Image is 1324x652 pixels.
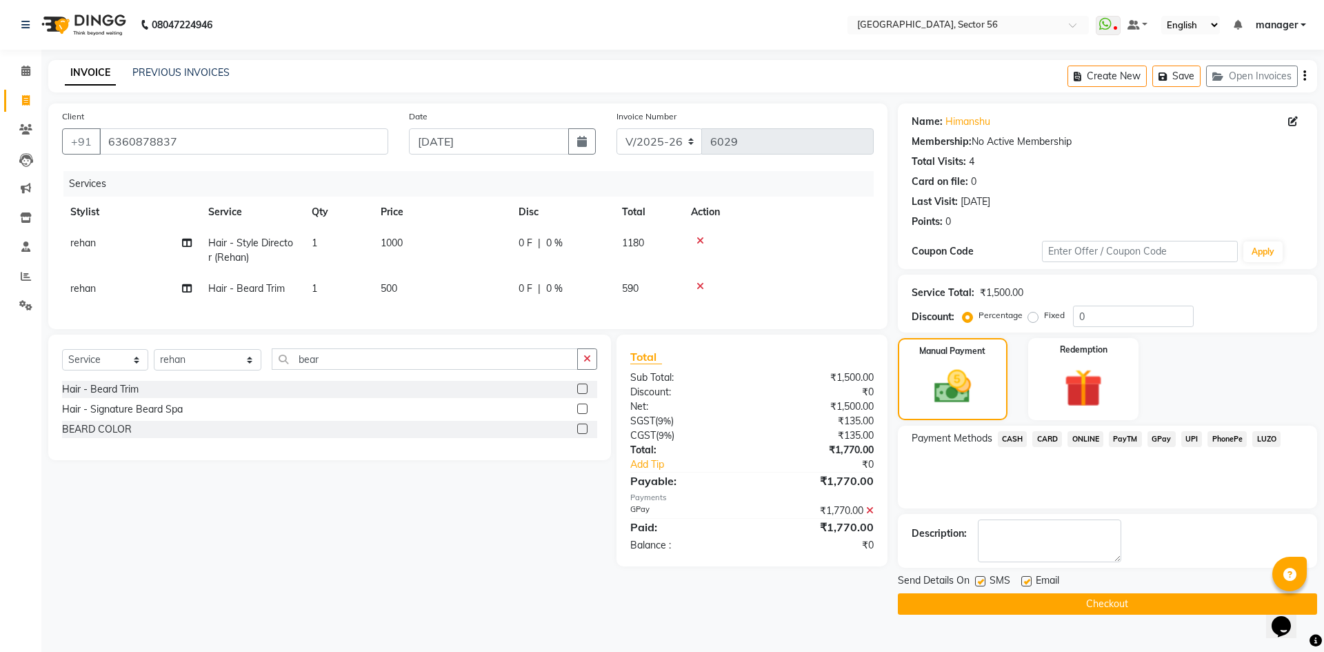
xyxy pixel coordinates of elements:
span: Hair - Beard Trim [208,282,285,295]
button: +91 [62,128,101,155]
div: ₹0 [752,385,883,399]
span: 9% [658,415,671,426]
span: GPay [1147,431,1176,447]
label: Percentage [979,309,1023,322]
div: Coupon Code [912,244,1042,259]
img: _cash.svg [923,366,983,408]
img: logo [35,6,130,44]
div: ₹135.00 [752,428,883,443]
span: | [538,281,541,296]
div: BEARD COLOR [62,422,132,437]
span: LUZO [1252,431,1281,447]
div: Total: [620,443,752,457]
span: ONLINE [1067,431,1103,447]
span: CARD [1032,431,1062,447]
div: Description: [912,526,967,541]
div: 0 [945,215,951,229]
span: 500 [381,282,397,295]
div: ₹1,500.00 [752,371,883,385]
div: Sub Total: [620,371,752,385]
div: ₹1,770.00 [752,473,883,489]
th: Qty [303,197,372,228]
div: Hair - Beard Trim [62,382,139,397]
span: 0 % [546,281,563,296]
div: Payments [630,492,874,504]
input: Search or Scan [272,348,578,370]
span: rehan [70,282,96,295]
div: Paid: [620,519,752,535]
span: Send Details On [898,573,970,591]
b: 08047224946 [152,6,212,44]
span: SGST [630,415,655,427]
span: | [538,236,541,250]
div: ₹1,500.00 [752,399,883,414]
div: ₹135.00 [752,414,883,428]
div: ₹1,770.00 [752,504,883,518]
span: CASH [998,431,1027,447]
button: Create New [1067,66,1147,87]
span: rehan [70,237,96,249]
div: Discount: [620,385,752,399]
div: Name: [912,115,943,129]
span: 1000 [381,237,403,249]
a: Himanshu [945,115,990,129]
span: 1180 [622,237,644,249]
img: _gift.svg [1052,364,1114,412]
span: Payment Methods [912,431,992,446]
div: Services [63,171,884,197]
span: PhonePe [1207,431,1247,447]
span: UPI [1181,431,1203,447]
button: Apply [1243,241,1283,262]
input: Search by Name/Mobile/Email/Code [99,128,388,155]
iframe: chat widget [1266,597,1310,638]
label: Invoice Number [616,110,676,123]
span: Total [630,350,662,364]
div: ( ) [620,428,752,443]
div: Points: [912,215,943,229]
div: ₹0 [774,457,883,472]
label: Client [62,110,84,123]
span: Hair - Style Director (Rehan) [208,237,293,264]
label: Date [409,110,428,123]
label: Fixed [1044,309,1065,322]
input: Enter Offer / Coupon Code [1042,241,1238,262]
a: PREVIOUS INVOICES [132,66,230,79]
span: 1 [312,237,317,249]
span: manager [1256,18,1298,32]
button: Open Invoices [1206,66,1298,87]
div: Membership: [912,135,972,149]
div: Service Total: [912,286,974,300]
span: 9% [659,430,672,441]
th: Total [614,197,683,228]
th: Action [683,197,874,228]
label: Manual Payment [919,345,985,357]
span: SMS [990,573,1010,591]
span: 0 F [519,281,532,296]
div: Payable: [620,473,752,489]
span: Email [1036,573,1059,591]
a: INVOICE [65,61,116,86]
div: [DATE] [961,195,990,209]
span: PayTM [1109,431,1142,447]
th: Disc [510,197,614,228]
div: GPay [620,504,752,518]
button: Checkout [898,593,1317,615]
button: Save [1152,66,1201,87]
div: ₹1,770.00 [752,519,883,535]
div: ₹0 [752,538,883,553]
div: ₹1,500.00 [980,286,1023,300]
div: 0 [971,175,976,189]
th: Stylist [62,197,200,228]
div: Net: [620,399,752,414]
div: 4 [969,155,974,169]
div: Hair - Signature Beard Spa [62,402,183,417]
div: Card on file: [912,175,968,189]
div: No Active Membership [912,135,1303,149]
div: ₹1,770.00 [752,443,883,457]
th: Price [372,197,510,228]
label: Redemption [1060,344,1107,356]
span: 1 [312,282,317,295]
span: CGST [630,429,656,442]
th: Service [200,197,303,228]
a: Add Tip [620,457,774,472]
